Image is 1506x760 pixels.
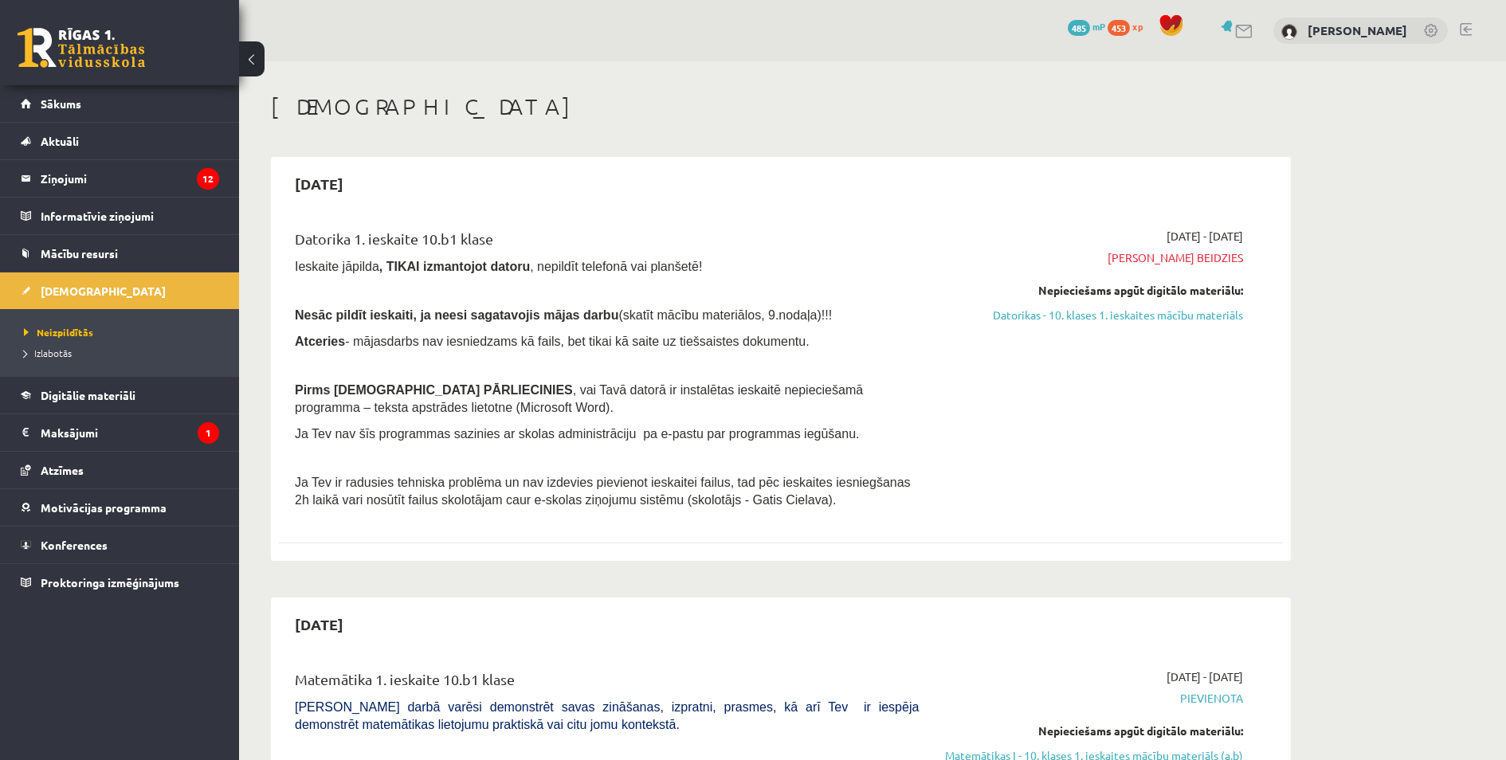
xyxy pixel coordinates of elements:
legend: Maksājumi [41,414,219,451]
legend: Informatīvie ziņojumi [41,198,219,234]
span: Konferences [41,538,108,552]
a: Ziņojumi12 [21,160,219,197]
a: Neizpildītās [24,325,223,339]
i: 1 [198,422,219,444]
span: Motivācijas programma [41,500,167,515]
img: Linda Bremze [1281,24,1297,40]
a: 485 mP [1068,20,1105,33]
a: Proktoringa izmēģinājums [21,564,219,601]
a: Maksājumi1 [21,414,219,451]
h1: [DEMOGRAPHIC_DATA] [271,93,1291,120]
span: Proktoringa izmēģinājums [41,575,179,590]
span: Neizpildītās [24,326,93,339]
div: Matemātika 1. ieskaite 10.b1 klase [295,668,919,698]
span: mP [1092,20,1105,33]
span: Nesāc pildīt ieskaiti, ja neesi sagatavojis mājas darbu [295,308,618,322]
i: 12 [197,168,219,190]
span: Ja Tev ir radusies tehniska problēma un nav izdevies pievienot ieskaitei failus, tad pēc ieskaite... [295,476,911,507]
span: Digitālie materiāli [41,388,135,402]
span: 453 [1108,20,1130,36]
span: Pievienota [943,690,1243,707]
span: Izlabotās [24,347,72,359]
a: Digitālie materiāli [21,377,219,413]
span: Ieskaite jāpilda , nepildīt telefonā vai planšetē! [295,260,702,273]
span: Ja Tev nav šīs programmas sazinies ar skolas administrāciju pa e-pastu par programmas iegūšanu. [295,427,859,441]
h2: [DATE] [279,605,359,643]
a: Atzīmes [21,452,219,488]
a: 453 xp [1108,20,1151,33]
div: Datorika 1. ieskaite 10.b1 klase [295,228,919,257]
span: [DEMOGRAPHIC_DATA] [41,284,166,298]
a: Sākums [21,85,219,122]
a: Motivācijas programma [21,489,219,526]
h2: [DATE] [279,165,359,202]
span: [DATE] - [DATE] [1167,668,1243,685]
b: Atceries [295,335,345,348]
a: Aktuāli [21,123,219,159]
a: Informatīvie ziņojumi [21,198,219,234]
span: , vai Tavā datorā ir instalētas ieskaitē nepieciešamā programma – teksta apstrādes lietotne (Micr... [295,383,863,414]
a: [DEMOGRAPHIC_DATA] [21,272,219,309]
a: Mācību resursi [21,235,219,272]
span: [PERSON_NAME] beidzies [943,249,1243,266]
div: Nepieciešams apgūt digitālo materiālu: [943,723,1243,739]
span: 485 [1068,20,1090,36]
span: Mācību resursi [41,246,118,261]
span: - mājasdarbs nav iesniedzams kā fails, bet tikai kā saite uz tiešsaistes dokumentu. [295,335,810,348]
div: Nepieciešams apgūt digitālo materiālu: [943,282,1243,299]
a: Datorikas - 10. klases 1. ieskaites mācību materiāls [943,307,1243,323]
span: xp [1132,20,1143,33]
a: Rīgas 1. Tālmācības vidusskola [18,28,145,68]
a: Konferences [21,527,219,563]
span: [DATE] - [DATE] [1167,228,1243,245]
legend: Ziņojumi [41,160,219,197]
span: Aktuāli [41,134,79,148]
a: Izlabotās [24,346,223,360]
span: Pirms [DEMOGRAPHIC_DATA] PĀRLIECINIES [295,383,573,397]
span: Atzīmes [41,463,84,477]
span: (skatīt mācību materiālos, 9.nodaļa)!!! [618,308,832,322]
span: Sākums [41,96,81,111]
a: [PERSON_NAME] [1308,22,1407,38]
b: , TIKAI izmantojot datoru [379,260,530,273]
span: [PERSON_NAME] darbā varēsi demonstrēt savas zināšanas, izpratni, prasmes, kā arī Tev ir iespēja d... [295,700,919,731]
